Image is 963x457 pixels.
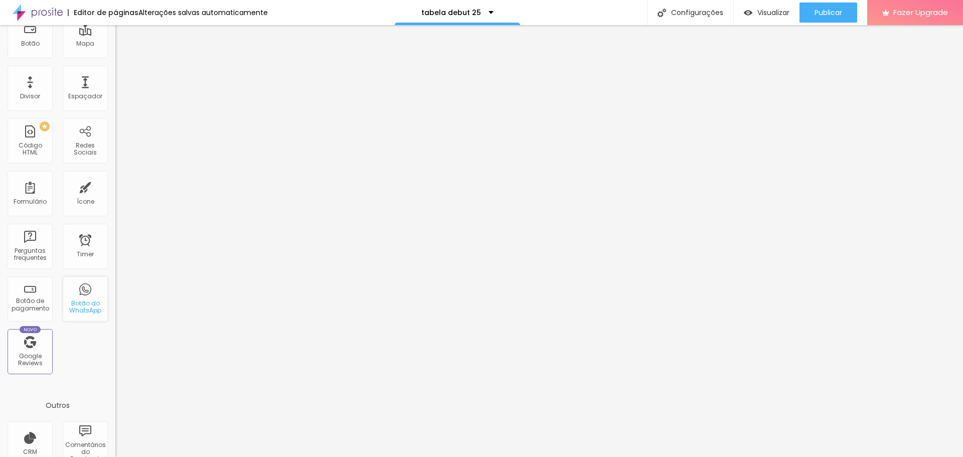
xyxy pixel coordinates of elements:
p: tabela debut 25 [421,9,481,16]
div: CRM [23,448,37,455]
div: Botão do WhatsApp [65,300,105,315]
div: Timer [77,251,94,258]
img: Icone [658,9,666,17]
div: Ícone [77,198,94,205]
div: Editor de páginas [68,9,138,16]
button: Visualizar [734,3,799,23]
div: Alterações salvas automaticamente [138,9,268,16]
div: Divisor [20,93,40,100]
div: Novo [20,326,41,333]
div: Espaçador [68,93,102,100]
span: Publicar [815,9,842,17]
div: Código HTML [10,142,50,157]
span: Fazer Upgrade [893,8,948,17]
div: Botão [21,40,40,47]
div: Perguntas frequentes [10,247,50,262]
img: view-1.svg [744,9,752,17]
span: Visualizar [757,9,789,17]
div: Botão de pagamento [10,297,50,312]
div: Redes Sociais [65,142,105,157]
button: Publicar [799,3,857,23]
div: Google Reviews [10,353,50,367]
iframe: Editor [115,25,963,457]
div: Formulário [14,198,47,205]
div: Mapa [76,40,94,47]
